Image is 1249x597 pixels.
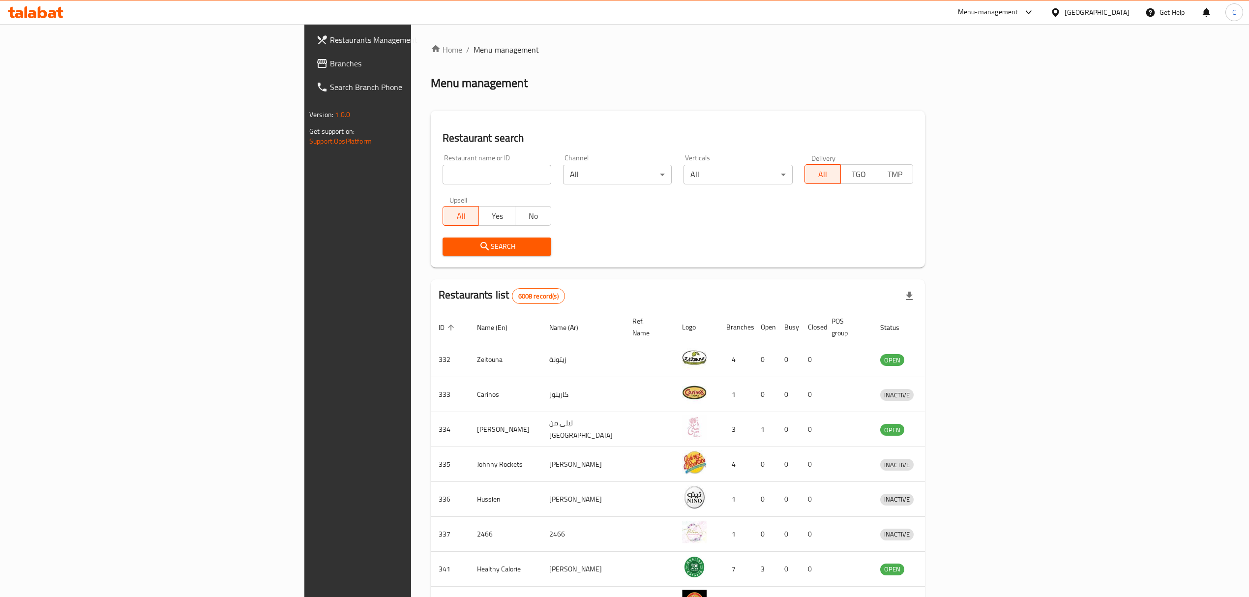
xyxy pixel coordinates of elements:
span: All [809,167,837,181]
input: Search for restaurant name or ID.. [443,165,551,184]
td: 0 [800,412,824,447]
span: No [519,209,547,223]
td: 1 [718,482,753,517]
button: No [515,206,551,226]
span: INACTIVE [880,459,914,471]
span: Get support on: [309,125,355,138]
th: Logo [674,312,718,342]
td: 1 [753,412,776,447]
td: 0 [753,447,776,482]
span: OPEN [880,355,904,366]
span: 1.0.0 [335,108,350,121]
div: OPEN [880,354,904,366]
img: 2466 [682,520,707,544]
span: Name (Ar) [549,322,591,333]
img: Johnny Rockets [682,450,707,475]
span: C [1232,7,1236,18]
span: Status [880,322,912,333]
img: Leila Min Lebnan [682,415,707,440]
td: 3 [718,412,753,447]
td: 0 [800,552,824,587]
td: [PERSON_NAME] [541,552,624,587]
span: INACTIVE [880,389,914,401]
img: Carinos [682,380,707,405]
td: 0 [776,342,800,377]
span: Yes [483,209,511,223]
span: Branches [330,58,505,69]
img: Hussien [682,485,707,509]
td: 1 [718,377,753,412]
td: 0 [776,412,800,447]
td: 2466 [541,517,624,552]
th: Branches [718,312,753,342]
th: Busy [776,312,800,342]
td: كارينوز [541,377,624,412]
span: INACTIVE [880,529,914,540]
th: Closed [800,312,824,342]
a: Branches [308,52,513,75]
span: Version: [309,108,333,121]
div: Export file [897,284,921,308]
button: Yes [478,206,515,226]
td: 1 [718,517,753,552]
td: 0 [753,377,776,412]
label: Delivery [811,154,836,161]
a: Search Branch Phone [308,75,513,99]
td: 0 [776,377,800,412]
td: 0 [753,342,776,377]
div: Total records count [512,288,565,304]
img: Healthy Calorie [682,555,707,579]
div: [GEOGRAPHIC_DATA] [1065,7,1130,18]
a: Restaurants Management [308,28,513,52]
a: Support.OpsPlatform [309,135,372,148]
button: All [443,206,479,226]
span: Search Branch Phone [330,81,505,93]
td: 0 [800,377,824,412]
span: Ref. Name [632,315,662,339]
td: 4 [718,447,753,482]
span: TGO [845,167,873,181]
span: ID [439,322,457,333]
td: [PERSON_NAME] [541,482,624,517]
td: [PERSON_NAME] [541,447,624,482]
div: All [684,165,792,184]
img: Zeitouna [682,345,707,370]
h2: Restaurants list [439,288,565,304]
td: 0 [753,517,776,552]
td: 0 [753,482,776,517]
span: Name (En) [477,322,520,333]
td: 0 [800,482,824,517]
td: 3 [753,552,776,587]
span: OPEN [880,424,904,436]
td: 0 [776,447,800,482]
span: Restaurants Management [330,34,505,46]
td: 0 [800,342,824,377]
span: OPEN [880,564,904,575]
td: 0 [800,517,824,552]
h2: Restaurant search [443,131,913,146]
button: All [804,164,841,184]
span: TMP [881,167,909,181]
button: TMP [877,164,913,184]
div: Menu-management [958,6,1018,18]
td: 7 [718,552,753,587]
span: 6008 record(s) [512,292,565,301]
td: 0 [776,517,800,552]
button: TGO [840,164,877,184]
td: ليلى من [GEOGRAPHIC_DATA] [541,412,624,447]
button: Search [443,238,551,256]
td: 0 [776,482,800,517]
span: POS group [832,315,861,339]
td: 4 [718,342,753,377]
nav: breadcrumb [431,44,925,56]
span: Search [450,240,543,253]
span: INACTIVE [880,494,914,505]
th: Open [753,312,776,342]
label: Upsell [449,196,468,203]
